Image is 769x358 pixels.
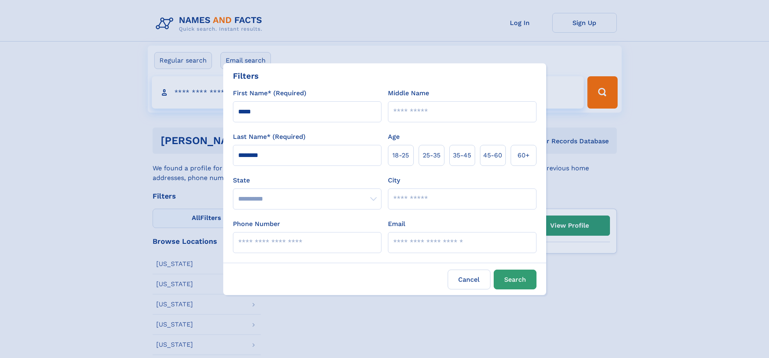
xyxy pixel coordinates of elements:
[233,132,306,142] label: Last Name* (Required)
[494,270,536,289] button: Search
[233,176,381,185] label: State
[453,151,471,160] span: 35‑45
[233,219,280,229] label: Phone Number
[518,151,530,160] span: 60+
[483,151,502,160] span: 45‑60
[423,151,440,160] span: 25‑35
[388,176,400,185] label: City
[233,88,306,98] label: First Name* (Required)
[388,132,400,142] label: Age
[448,270,490,289] label: Cancel
[388,219,405,229] label: Email
[392,151,409,160] span: 18‑25
[388,88,429,98] label: Middle Name
[233,70,259,82] div: Filters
